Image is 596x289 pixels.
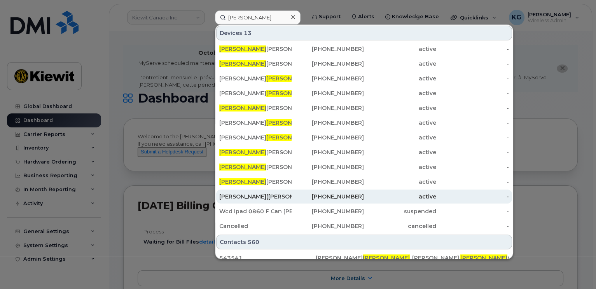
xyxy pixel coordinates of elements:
[219,149,266,156] span: [PERSON_NAME]
[292,60,364,68] div: [PHONE_NUMBER]
[216,116,512,130] a: [PERSON_NAME][PERSON_NAME][PHONE_NUMBER]active-
[436,222,509,230] div: -
[412,254,509,262] div: [PERSON_NAME]. @[DOMAIN_NAME]
[292,75,364,82] div: [PHONE_NUMBER]
[292,89,364,97] div: [PHONE_NUMBER]
[436,193,509,200] div: -
[364,89,436,97] div: active
[216,131,512,144] a: [PERSON_NAME][PERSON_NAME][PHONE_NUMBER]active-
[436,178,509,186] div: -
[219,45,292,53] div: [PERSON_NAME]
[436,75,509,82] div: -
[364,163,436,171] div: active
[219,163,292,171] div: [PERSON_NAME]
[219,193,292,200] div: [PERSON_NAME]([PERSON_NAME])
[364,222,436,230] div: cancelled
[216,235,512,249] div: Contacts
[292,45,364,53] div: [PHONE_NUMBER]
[216,175,512,189] a: [PERSON_NAME][PERSON_NAME][PHONE_NUMBER]active-
[219,119,292,127] div: [PERSON_NAME]
[436,104,509,112] div: -
[436,134,509,141] div: -
[219,60,266,67] span: [PERSON_NAME]
[266,119,313,126] span: [PERSON_NAME]
[436,119,509,127] div: -
[216,101,512,115] a: [PERSON_NAME][PERSON_NAME][PHONE_NUMBER]active-
[436,60,509,68] div: -
[219,104,292,112] div: [PERSON_NAME]
[216,26,512,40] div: Devices
[219,178,292,186] div: [PERSON_NAME]
[460,254,507,261] span: [PERSON_NAME]
[219,148,292,156] div: [PERSON_NAME]
[364,75,436,82] div: active
[219,75,292,82] div: [PERSON_NAME]
[292,207,364,215] div: [PHONE_NUMBER]
[562,255,590,283] iframe: Messenger Launcher
[216,251,512,265] a: 543541[PERSON_NAME][PERSON_NAME][PERSON_NAME].[PERSON_NAME]@[DOMAIN_NAME]
[436,45,509,53] div: -
[436,163,509,171] div: -
[216,145,512,159] a: [PERSON_NAME][PERSON_NAME][PHONE_NUMBER]active-
[266,90,313,97] span: [PERSON_NAME]
[219,104,266,111] span: [PERSON_NAME]
[436,89,509,97] div: -
[216,42,512,56] a: [PERSON_NAME][PERSON_NAME][PHONE_NUMBER]active-
[219,60,292,68] div: [PERSON_NAME]
[216,204,512,218] a: Wcd Ipad 0860 F Can [PERSON_NAME] [PERSON_NAME][PHONE_NUMBER]suspended-
[216,71,512,85] a: [PERSON_NAME][PERSON_NAME][PHONE_NUMBER]active-
[219,207,292,215] div: Wcd Ipad 0860 F Can [PERSON_NAME] [PERSON_NAME]
[219,164,266,171] span: [PERSON_NAME]
[364,119,436,127] div: active
[436,148,509,156] div: -
[292,148,364,156] div: [PHONE_NUMBER]
[292,134,364,141] div: [PHONE_NUMBER]
[219,134,292,141] div: [PERSON_NAME]
[216,219,512,233] a: Cancelled[PHONE_NUMBER]cancelled-
[436,207,509,215] div: -
[364,207,436,215] div: suspended
[363,254,410,261] span: [PERSON_NAME]
[292,222,364,230] div: [PHONE_NUMBER]
[219,89,292,97] div: [PERSON_NAME]
[364,104,436,112] div: active
[216,57,512,71] a: [PERSON_NAME][PERSON_NAME][PHONE_NUMBER]active-
[266,134,313,141] span: [PERSON_NAME]
[364,148,436,156] div: active
[316,254,412,262] div: [PERSON_NAME]
[216,190,512,204] a: [PERSON_NAME]([PERSON_NAME])[PHONE_NUMBER]active-
[216,86,512,100] a: [PERSON_NAME][PERSON_NAME][PHONE_NUMBER]active-
[219,178,266,185] span: [PERSON_NAME]
[216,160,512,174] a: [PERSON_NAME][PERSON_NAME][PHONE_NUMBER]active-
[219,222,292,230] div: Cancelled
[219,45,266,52] span: [PERSON_NAME]
[364,60,436,68] div: active
[292,119,364,127] div: [PHONE_NUMBER]
[364,45,436,53] div: active
[266,75,313,82] span: [PERSON_NAME]
[219,254,316,262] div: 543541
[248,238,259,246] span: 560
[244,29,252,37] span: 13
[292,178,364,186] div: [PHONE_NUMBER]
[292,193,364,200] div: [PHONE_NUMBER]
[364,178,436,186] div: active
[364,134,436,141] div: active
[364,193,436,200] div: active
[292,163,364,171] div: [PHONE_NUMBER]
[292,104,364,112] div: [PHONE_NUMBER]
